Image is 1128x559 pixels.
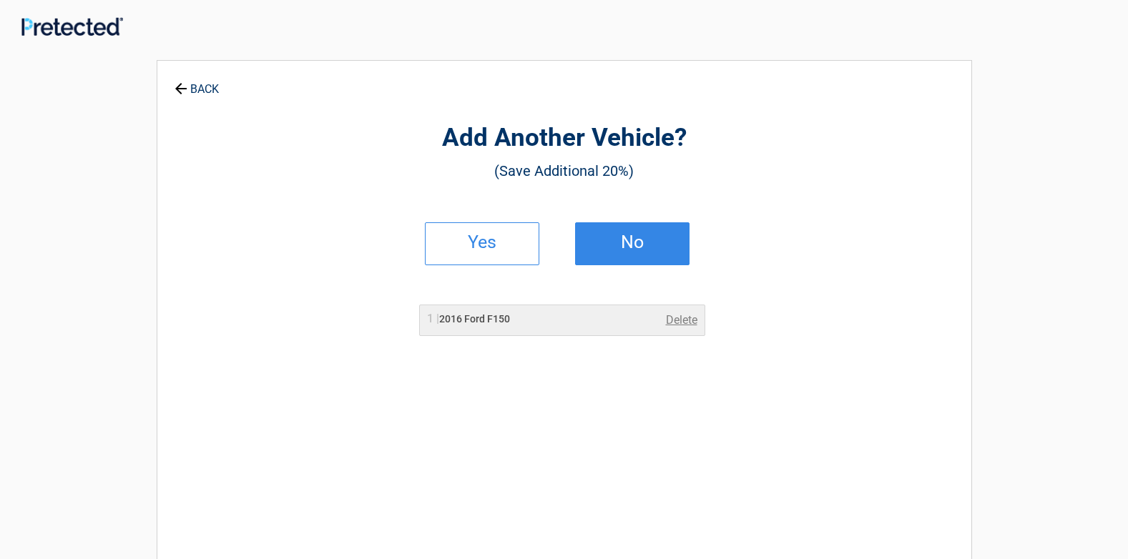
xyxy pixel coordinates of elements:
[427,312,510,327] h2: 2016 Ford F150
[590,237,675,247] h2: No
[666,312,697,329] a: Delete
[172,70,222,95] a: BACK
[236,122,893,155] h2: Add Another Vehicle?
[427,312,439,325] span: 1 |
[440,237,524,247] h2: Yes
[236,159,893,183] h3: (Save Additional 20%)
[21,17,123,36] img: Main Logo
